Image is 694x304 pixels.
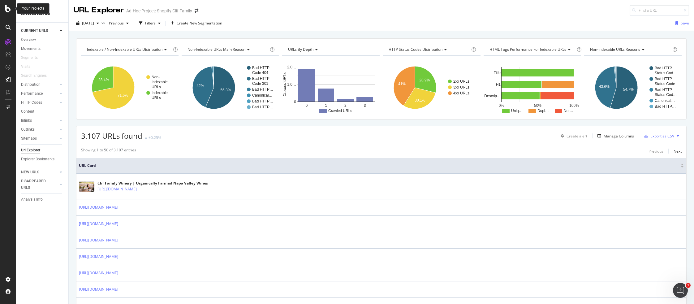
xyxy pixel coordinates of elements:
[655,88,672,92] text: Bad HTTP
[21,147,64,154] a: Url Explorer
[106,18,131,28] button: Previous
[673,18,689,28] button: Save
[21,135,58,142] a: Sitemaps
[21,63,37,70] a: Visits
[655,98,675,103] text: Canonical…
[145,20,156,26] div: Filters
[488,45,575,54] h4: HTML Tags Performance for Indexable URLs
[152,75,160,79] text: Non-
[21,126,35,133] div: Outlinks
[82,20,94,26] span: 2025 Aug. 19th
[655,82,675,86] text: Status Code
[21,117,32,124] div: Inlinks
[21,178,52,191] div: DISAPPEARED URLS
[79,181,94,192] img: main image
[74,5,124,15] div: URL Explorer
[564,109,573,113] text: Not…
[21,63,30,70] div: Visits
[655,93,677,97] text: Status Cod…
[420,78,430,82] text: 28.9%
[306,103,308,108] text: 0
[97,180,208,186] div: Clif Family Winery | Organically Farmed Napa Valley Wines
[81,147,136,155] div: Showing 1 to 50 of 3,107 entries
[590,47,640,52] span: Non-Indexable URLs Reasons
[81,61,179,115] svg: A chart.
[79,254,118,260] a: [URL][DOMAIN_NAME]
[21,81,41,88] div: Distribution
[604,133,634,139] div: Manage Columns
[152,96,161,100] text: URLs
[79,163,679,168] span: URL Card
[537,109,549,113] text: Dupl…
[21,156,54,163] div: Explorer Bookmarks
[287,45,374,54] h4: URLs by Depth
[152,91,168,95] text: Indexable
[74,18,101,28] button: [DATE]
[252,71,268,75] text: Code 404
[494,71,501,75] text: Title
[79,270,118,276] a: [URL][DOMAIN_NAME]
[649,147,663,155] button: Previous
[21,90,43,97] div: Performance
[288,47,313,52] span: URLs by Depth
[364,103,366,108] text: 3
[86,45,172,54] h4: Indexable / Non-Indexable URLs Distribution
[81,131,142,141] span: 3,107 URLs found
[182,61,279,115] svg: A chart.
[252,81,268,86] text: Code 301
[79,286,118,293] a: [URL][DOMAIN_NAME]
[79,237,118,243] a: [URL][DOMAIN_NAME]
[252,76,269,81] text: Bad HTTP
[21,46,41,52] div: Movements
[118,93,128,98] text: 71.6%
[584,61,682,115] svg: A chart.
[673,283,688,298] iframe: Intercom live chat
[415,98,425,102] text: 30.1%
[674,149,682,154] div: Next
[22,6,44,11] div: Your Projects
[569,103,579,108] text: 100%
[294,100,296,104] text: 0
[21,99,58,106] a: HTTP Codes
[152,85,161,89] text: URLs
[674,147,682,155] button: Next
[252,105,273,109] text: Bad HTTP…
[498,103,504,108] text: 0%
[79,204,118,211] a: [URL][DOMAIN_NAME]
[453,85,469,89] text: 3xx URLs
[344,103,347,108] text: 2
[398,82,406,86] text: 41%
[21,178,58,191] a: DISAPPEARED URLS
[21,37,36,43] div: Overview
[453,79,469,84] text: 2xx URLs
[21,196,43,203] div: Analysis Info
[21,28,58,34] a: CURRENT URLS
[387,45,470,54] h4: HTTP Status Codes Distribution
[325,103,327,108] text: 1
[98,78,109,82] text: 28.4%
[197,84,204,88] text: 42%
[389,47,442,52] span: HTTP Status Codes Distribution
[383,61,480,115] svg: A chart.
[21,72,47,79] div: Search Engines
[484,61,581,115] svg: A chart.
[630,5,689,16] input: Find a URL
[589,45,671,54] h4: Non-Indexable URLs Reasons
[21,54,38,61] div: Segments
[649,149,663,154] div: Previous
[484,94,501,98] text: Descrip…
[97,186,137,192] a: [URL][DOMAIN_NAME]
[149,135,161,140] div: +0.25%
[681,20,689,26] div: Save
[126,8,192,14] div: Ad-Hoc Project: Shopify Clif Family
[168,18,225,28] button: Create New Segmentation
[21,169,39,176] div: NEW URLS
[21,126,58,133] a: Outlinks
[21,196,64,203] a: Analysis Info
[282,61,380,115] div: A chart.
[220,88,231,92] text: 56.3%
[655,77,672,81] text: Bad HTTP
